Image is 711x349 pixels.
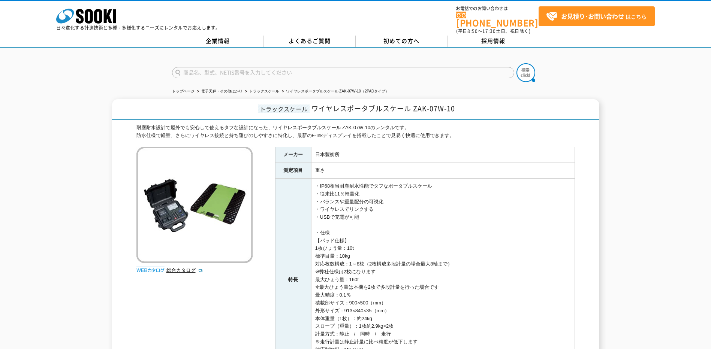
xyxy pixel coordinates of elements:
a: よくあるご質問 [264,36,356,47]
a: 電子天秤・その他はかり [201,89,242,93]
span: (平日 ～ 土日、祝日除く) [456,28,530,34]
span: 17:30 [482,28,496,34]
a: お見積り･お問い合わせはこちら [539,6,655,26]
span: トラックスケール [258,104,310,113]
a: 初めての方へ [356,36,448,47]
th: メーカー [275,147,311,163]
a: トラックスケール [249,89,279,93]
a: 採用情報 [448,36,539,47]
a: 総合カタログ [166,267,203,273]
span: ワイヤレスポータブルスケール ZAK-07W-10 [311,103,455,113]
img: webカタログ [136,267,165,274]
th: 測定項目 [275,163,311,179]
a: 企業情報 [172,36,264,47]
input: 商品名、型式、NETIS番号を入力してください [172,67,514,78]
img: btn_search.png [516,63,535,82]
a: トップページ [172,89,195,93]
td: 重さ [311,163,575,179]
li: ワイヤレスポータブルスケール ZAK-07W-10（2PADタイプ） [280,88,389,95]
span: 初めての方へ [383,37,419,45]
img: ワイヤレスポータブルスケール ZAK-07W-10（2PADタイプ） [136,147,253,263]
div: 耐塵耐水設計で屋外でも安心して使えるタフな設計になった、ワイヤレスポータブルスケール ZAK-07W-10のレンタルです。 防水仕様で軽量、さらにワイヤレス接続と持ち運びのしやすさに特化し、最新... [136,124,575,140]
span: お電話でのお問い合わせは [456,6,539,11]
p: 日々進化する計測技術と多種・多様化するニーズにレンタルでお応えします。 [56,25,220,30]
strong: お見積り･お問い合わせ [561,12,624,21]
span: 8:50 [467,28,478,34]
a: [PHONE_NUMBER] [456,12,539,27]
td: 日本製衡所 [311,147,575,163]
span: はこちら [546,11,647,22]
